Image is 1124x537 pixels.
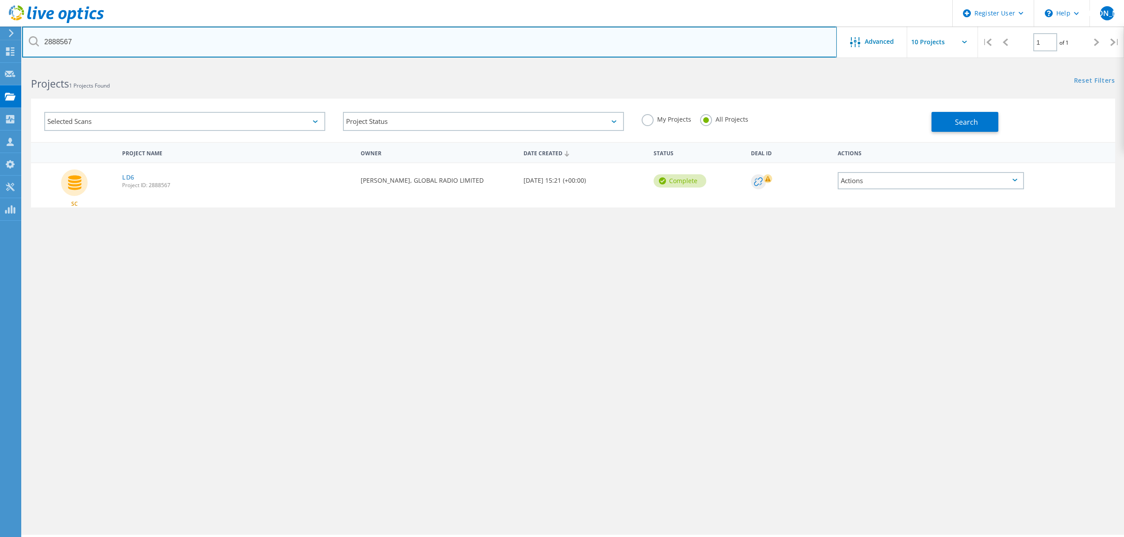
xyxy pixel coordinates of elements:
label: My Projects [642,114,691,123]
span: 1 Projects Found [69,82,110,89]
a: Live Optics Dashboard [9,19,104,25]
div: Project Name [118,144,356,161]
span: of 1 [1059,39,1069,46]
div: Owner [356,144,519,161]
div: [DATE] 15:21 (+00:00) [519,163,649,192]
div: Project Status [343,112,624,131]
a: LD6 [122,174,135,180]
div: Selected Scans [44,112,325,131]
div: Deal Id [747,144,833,161]
label: All Projects [700,114,748,123]
svg: \n [1045,9,1053,17]
span: SC [71,201,78,207]
div: [PERSON_NAME], GLOBAL RADIO LIMITED [356,163,519,192]
div: Date Created [519,144,649,161]
b: Projects [31,77,69,91]
a: Reset Filters [1074,77,1115,85]
span: Search [955,117,978,127]
span: Project ID: 2888567 [122,183,352,188]
span: Advanced [865,38,894,45]
input: Search projects by name, owner, ID, company, etc [22,27,837,58]
div: Actions [833,144,1028,161]
div: Status [649,144,747,161]
button: Search [932,112,998,132]
div: | [1106,27,1124,58]
div: Actions [838,172,1024,189]
div: Complete [654,174,706,188]
div: | [978,27,996,58]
